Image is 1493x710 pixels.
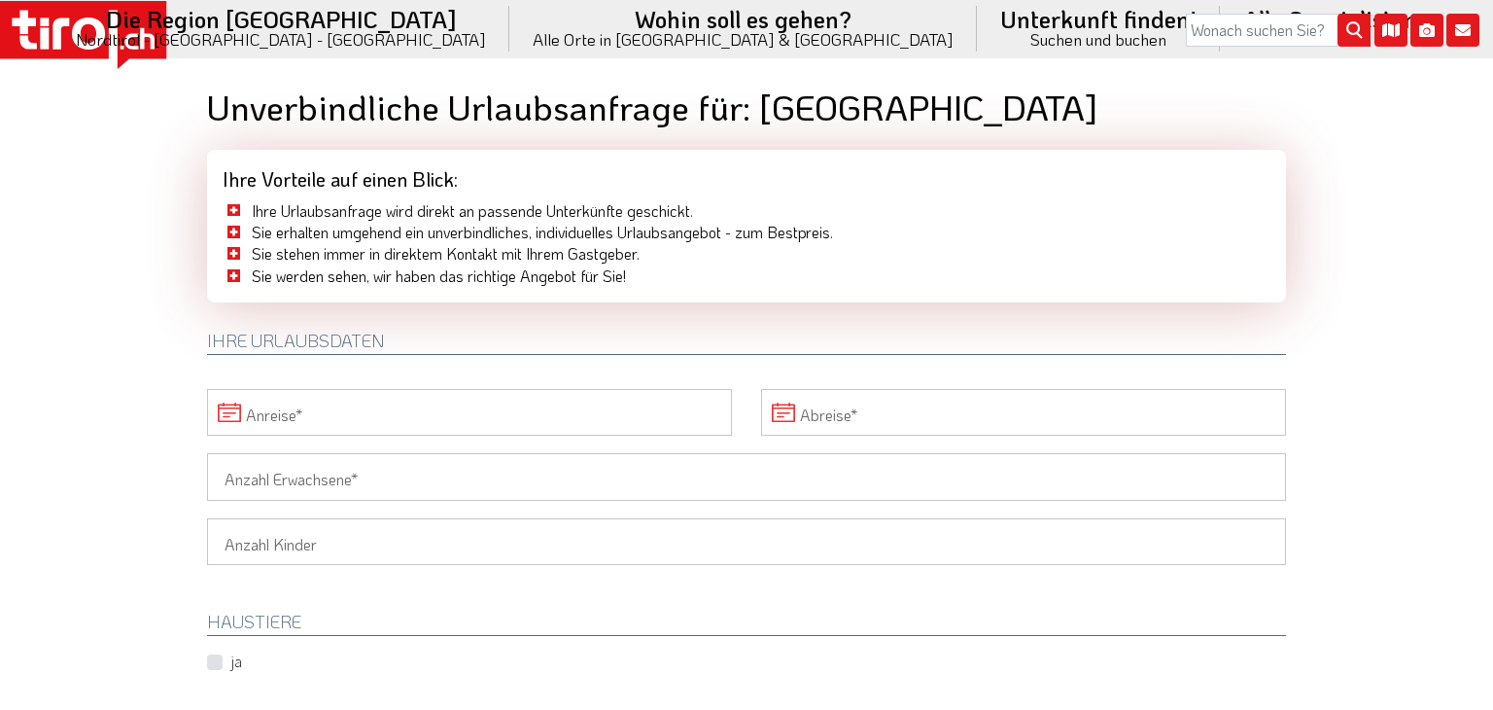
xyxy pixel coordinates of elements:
i: Karte öffnen [1374,14,1407,47]
i: Fotogalerie [1410,14,1443,47]
label: ja [230,651,242,672]
div: Ihre Vorteile auf einen Blick: [207,150,1286,200]
h2: Ihre Urlaubsdaten [207,332,1286,355]
li: Sie erhalten umgehend ein unverbindliches, individuelles Urlaubsangebot - zum Bestpreis. [223,222,1270,243]
small: Alle Orte in [GEOGRAPHIC_DATA] & [GEOGRAPHIC_DATA] [533,31,954,48]
small: Suchen und buchen [1000,31,1197,48]
input: Wonach suchen Sie? [1186,14,1371,47]
small: Nordtirol - [GEOGRAPHIC_DATA] - [GEOGRAPHIC_DATA] [76,31,486,48]
h2: HAUSTIERE [207,613,1286,636]
li: Sie stehen immer in direktem Kontakt mit Ihrem Gastgeber. [223,243,1270,265]
h1: Unverbindliche Urlaubsanfrage für: [GEOGRAPHIC_DATA] [207,88,1286,126]
li: Sie werden sehen, wir haben das richtige Angebot für Sie! [223,266,1270,287]
i: Kontakt [1446,14,1479,47]
li: Ihre Urlaubsanfrage wird direkt an passende Unterkünfte geschickt. [223,200,1270,222]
